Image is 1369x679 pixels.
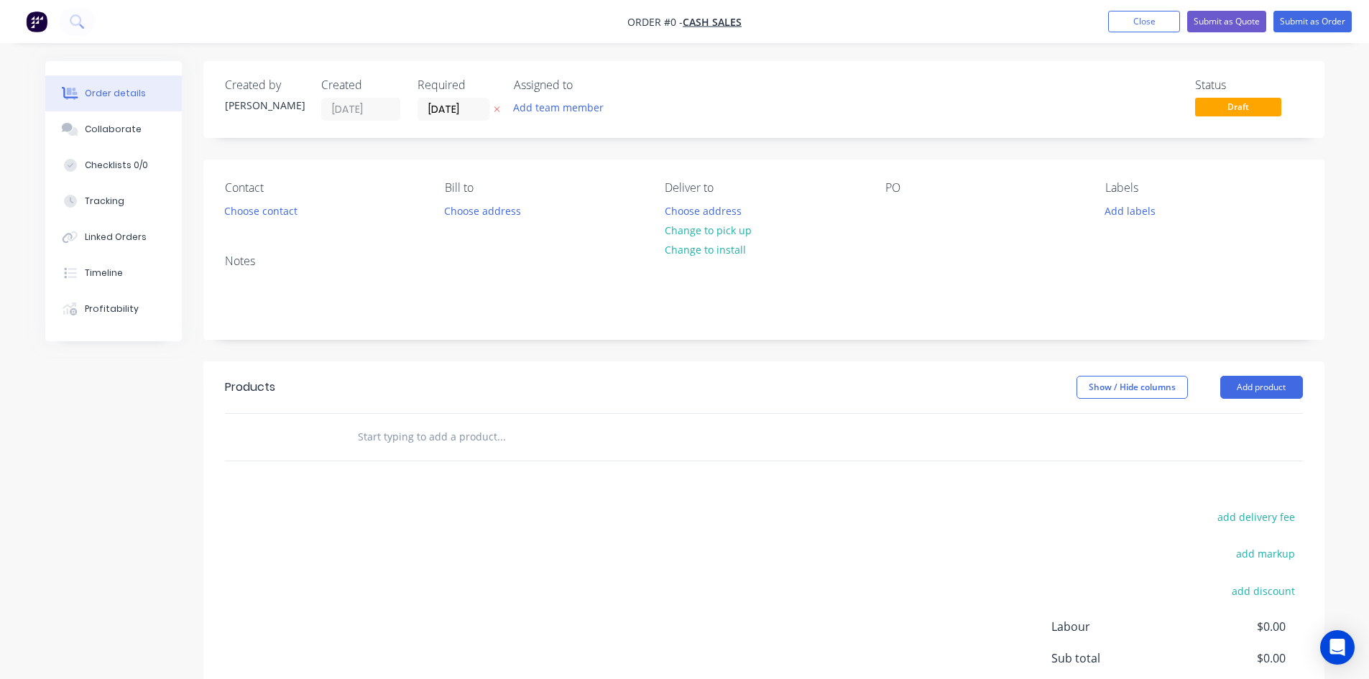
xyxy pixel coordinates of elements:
[225,379,275,396] div: Products
[45,291,182,327] button: Profitability
[1220,376,1303,399] button: Add product
[1195,98,1281,116] span: Draft
[1187,11,1266,32] button: Submit as Quote
[225,78,304,92] div: Created by
[85,195,124,208] div: Tracking
[665,181,862,195] div: Deliver to
[1105,181,1302,195] div: Labels
[357,422,645,451] input: Start typing to add a product...
[45,183,182,219] button: Tracking
[1179,618,1285,635] span: $0.00
[1051,650,1179,667] span: Sub total
[216,200,305,220] button: Choose contact
[445,181,642,195] div: Bill to
[1210,507,1303,527] button: add delivery fee
[657,240,753,259] button: Change to install
[1077,376,1188,399] button: Show / Hide columns
[657,221,759,240] button: Change to pick up
[45,75,182,111] button: Order details
[505,98,611,117] button: Add team member
[1195,78,1303,92] div: Status
[321,78,400,92] div: Created
[1273,11,1352,32] button: Submit as Order
[1179,650,1285,667] span: $0.00
[85,302,139,315] div: Profitability
[1229,544,1303,563] button: add markup
[657,200,749,220] button: Choose address
[1097,200,1163,220] button: Add labels
[1225,581,1303,600] button: add discount
[45,219,182,255] button: Linked Orders
[45,111,182,147] button: Collaborate
[418,78,497,92] div: Required
[85,267,123,280] div: Timeline
[1320,630,1355,665] div: Open Intercom Messenger
[85,87,146,100] div: Order details
[514,98,612,117] button: Add team member
[627,15,683,29] span: Order #0 -
[85,231,147,244] div: Linked Orders
[85,159,148,172] div: Checklists 0/0
[85,123,142,136] div: Collaborate
[225,98,304,113] div: [PERSON_NAME]
[885,181,1082,195] div: PO
[1108,11,1180,32] button: Close
[225,181,422,195] div: Contact
[683,15,742,29] a: Cash Sales
[514,78,658,92] div: Assigned to
[437,200,529,220] button: Choose address
[1051,618,1179,635] span: Labour
[225,254,1303,268] div: Notes
[26,11,47,32] img: Factory
[45,147,182,183] button: Checklists 0/0
[45,255,182,291] button: Timeline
